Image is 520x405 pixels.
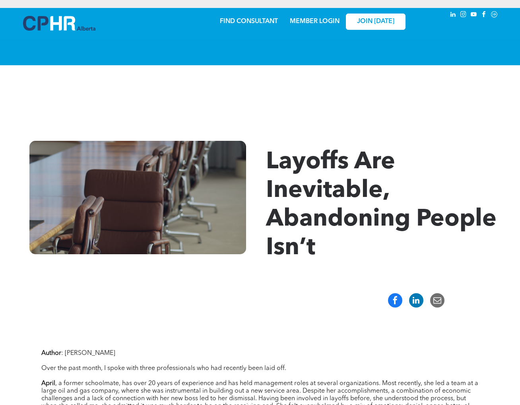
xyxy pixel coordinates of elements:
strong: April [41,380,55,387]
a: JOIN [DATE] [346,14,406,30]
a: FIND CONSULTANT [220,18,278,25]
img: A blue and white logo for cp alberta [23,16,95,31]
a: facebook [479,10,488,21]
a: instagram [459,10,468,21]
a: youtube [469,10,478,21]
span: Over the past month, I spoke with three professionals who had recently been laid off. [41,365,286,372]
strong: Author [41,350,61,356]
a: linkedin [448,10,457,21]
span: Layoffs Are Inevitable, Abandoning People Isn’t [266,150,497,260]
a: Social network [490,10,499,21]
span: JOIN [DATE] [357,18,394,25]
span: : [PERSON_NAME] [61,350,115,356]
a: MEMBER LOGIN [290,18,340,25]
